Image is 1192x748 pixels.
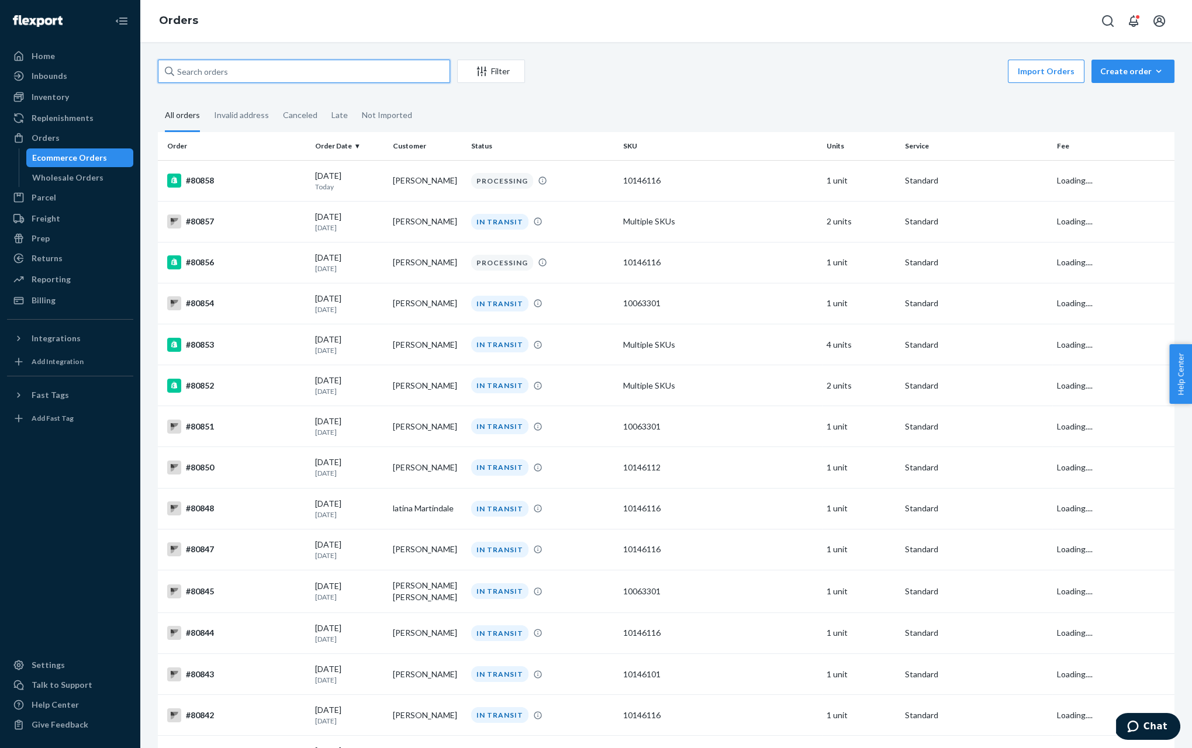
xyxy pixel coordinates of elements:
[32,192,56,203] div: Parcel
[1122,9,1145,33] button: Open notifications
[315,675,383,685] p: [DATE]
[7,47,133,65] a: Home
[471,418,528,434] div: IN TRANSIT
[822,132,900,160] th: Units
[471,337,528,352] div: IN TRANSIT
[1052,242,1174,283] td: Loading....
[471,666,528,682] div: IN TRANSIT
[904,257,1048,268] p: Standard
[315,182,383,192] p: Today
[315,334,383,355] div: [DATE]
[167,542,306,556] div: #80847
[388,612,466,653] td: [PERSON_NAME]
[904,297,1048,309] p: Standard
[1091,60,1174,83] button: Create order
[315,468,383,478] p: [DATE]
[388,283,466,324] td: [PERSON_NAME]
[623,503,817,514] div: 10146116
[388,488,466,529] td: latina Martindale
[822,283,900,324] td: 1 unit
[315,550,383,560] p: [DATE]
[315,456,383,478] div: [DATE]
[1052,283,1174,324] td: Loading....
[1052,365,1174,406] td: Loading....
[315,580,383,602] div: [DATE]
[623,586,817,597] div: 10063301
[32,333,81,344] div: Integrations
[623,421,817,432] div: 10063301
[7,695,133,714] a: Help Center
[904,462,1048,473] p: Standard
[7,291,133,310] a: Billing
[1052,570,1174,612] td: Loading....
[1052,612,1174,653] td: Loading....
[159,14,198,27] a: Orders
[471,214,528,230] div: IN TRANSIT
[214,100,269,130] div: Invalid address
[167,296,306,310] div: #80854
[315,427,383,437] p: [DATE]
[822,201,900,242] td: 2 units
[471,501,528,517] div: IN TRANSIT
[471,583,528,599] div: IN TRANSIT
[315,716,383,726] p: [DATE]
[32,152,107,164] div: Ecommerce Orders
[26,148,134,167] a: Ecommerce Orders
[315,498,383,520] div: [DATE]
[619,365,822,406] td: Multiple SKUs
[822,695,900,736] td: 1 unit
[904,586,1048,597] p: Standard
[315,386,383,396] p: [DATE]
[388,529,466,570] td: [PERSON_NAME]
[7,386,133,404] button: Fast Tags
[7,249,133,268] a: Returns
[457,60,525,83] button: Filter
[904,339,1048,351] p: Standard
[623,297,817,309] div: 10063301
[167,708,306,722] div: #80842
[7,715,133,734] button: Give Feedback
[315,510,383,520] p: [DATE]
[822,654,900,695] td: 1 unit
[471,542,528,557] div: IN TRANSIT
[32,273,71,285] div: Reporting
[32,172,103,183] div: Wholesale Orders
[822,324,900,365] td: 4 units
[904,709,1048,721] p: Standard
[1116,713,1180,742] iframe: Opens a widget where you can chat to one of our agents
[167,584,306,598] div: #80845
[1052,488,1174,529] td: Loading....
[32,295,56,306] div: Billing
[822,570,900,612] td: 1 unit
[315,293,383,314] div: [DATE]
[623,627,817,639] div: 10146116
[1148,9,1171,33] button: Open account menu
[388,406,466,447] td: [PERSON_NAME]
[623,669,817,680] div: 10146101
[822,160,900,201] td: 1 unit
[467,132,619,160] th: Status
[1169,344,1192,404] button: Help Center
[1052,695,1174,736] td: Loading....
[619,201,822,242] td: Multiple SKUs
[388,695,466,736] td: [PERSON_NAME]
[7,67,133,85] a: Inbounds
[165,100,200,132] div: All orders
[623,175,817,186] div: 10146116
[393,141,461,151] div: Customer
[388,201,466,242] td: [PERSON_NAME]
[32,112,94,124] div: Replenishments
[167,174,306,188] div: #80858
[904,669,1048,680] p: Standard
[7,88,133,106] a: Inventory
[167,255,306,269] div: #80856
[7,209,133,228] a: Freight
[619,324,822,365] td: Multiple SKUs
[315,539,383,560] div: [DATE]
[388,654,466,695] td: [PERSON_NAME]
[388,160,466,201] td: [PERSON_NAME]
[471,625,528,641] div: IN TRANSIT
[471,707,528,723] div: IN TRANSIT
[32,91,69,103] div: Inventory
